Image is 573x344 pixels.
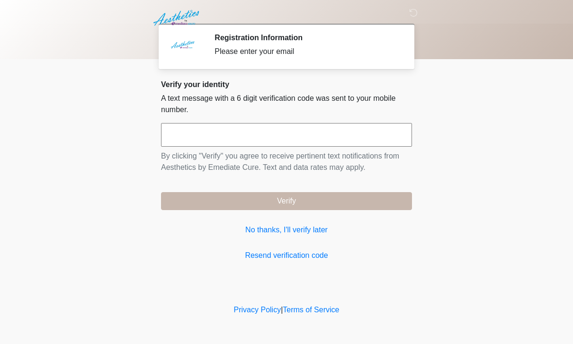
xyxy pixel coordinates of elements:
p: By clicking "Verify" you agree to receive pertinent text notifications from Aesthetics by Emediat... [161,150,412,173]
h2: Verify your identity [161,80,412,89]
a: Privacy Policy [234,306,281,314]
img: Agent Avatar [168,33,197,62]
h2: Registration Information [215,33,398,42]
img: Aesthetics by Emediate Cure Logo [152,7,203,29]
div: Please enter your email [215,46,398,57]
a: Terms of Service [283,306,339,314]
button: Verify [161,192,412,210]
a: | [281,306,283,314]
a: No thanks, I'll verify later [161,224,412,236]
p: A text message with a 6 digit verification code was sent to your mobile number. [161,93,412,115]
a: Resend verification code [161,250,412,261]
